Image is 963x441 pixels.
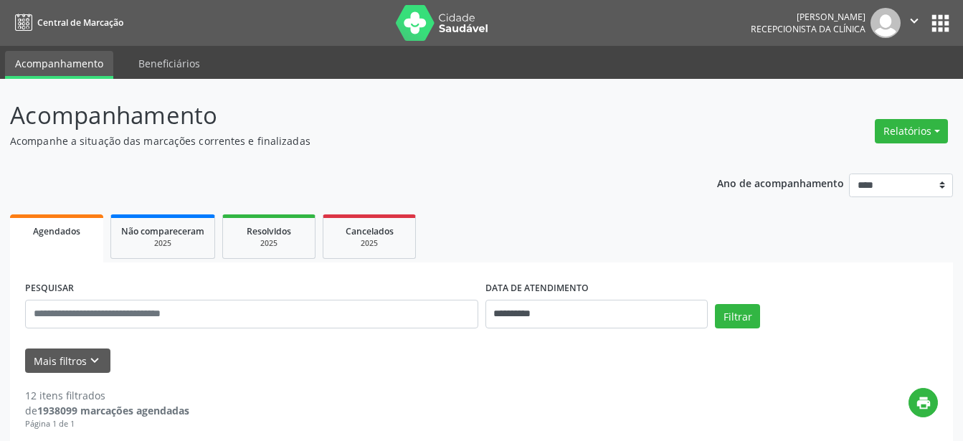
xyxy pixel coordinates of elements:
button: print [909,388,938,417]
button: apps [928,11,953,36]
a: Central de Marcação [10,11,123,34]
a: Acompanhamento [5,51,113,79]
button: Relatórios [875,119,948,143]
img: img [871,8,901,38]
i: keyboard_arrow_down [87,353,103,369]
span: Agendados [33,225,80,237]
div: de [25,403,189,418]
button: Filtrar [715,304,760,328]
i: print [916,395,931,411]
span: Resolvidos [247,225,291,237]
label: DATA DE ATENDIMENTO [485,278,589,300]
span: Recepcionista da clínica [751,23,865,35]
div: 2025 [121,238,204,249]
div: [PERSON_NAME] [751,11,865,23]
div: 12 itens filtrados [25,388,189,403]
span: Cancelados [346,225,394,237]
p: Acompanhe a situação das marcações correntes e finalizadas [10,133,670,148]
a: Beneficiários [128,51,210,76]
button:  [901,8,928,38]
p: Acompanhamento [10,98,670,133]
div: Página 1 de 1 [25,418,189,430]
strong: 1938099 marcações agendadas [37,404,189,417]
div: 2025 [233,238,305,249]
span: Não compareceram [121,225,204,237]
div: 2025 [333,238,405,249]
span: Central de Marcação [37,16,123,29]
label: PESQUISAR [25,278,74,300]
p: Ano de acompanhamento [717,174,844,191]
button: Mais filtroskeyboard_arrow_down [25,348,110,374]
i:  [906,13,922,29]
